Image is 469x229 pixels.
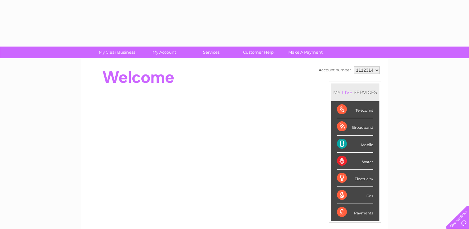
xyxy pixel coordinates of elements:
[139,47,190,58] a: My Account
[233,47,284,58] a: Customer Help
[280,47,331,58] a: Make A Payment
[337,187,373,204] div: Gas
[341,89,354,95] div: LIVE
[337,204,373,221] div: Payments
[331,83,379,101] div: MY SERVICES
[186,47,237,58] a: Services
[337,153,373,170] div: Water
[317,65,352,75] td: Account number
[337,118,373,135] div: Broadband
[337,101,373,118] div: Telecoms
[337,136,373,153] div: Mobile
[337,170,373,187] div: Electricity
[91,47,143,58] a: My Clear Business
